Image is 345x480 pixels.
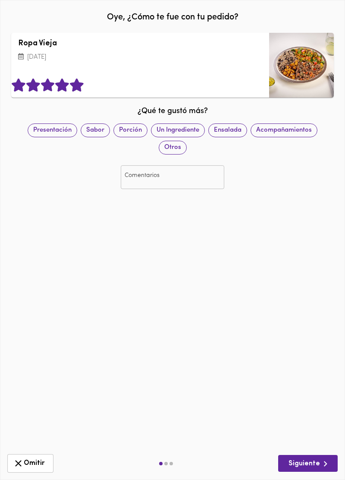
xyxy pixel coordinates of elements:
div: Ropa Vieja [269,33,334,98]
span: Oye, ¿Cómo te fue con tu pedido? [107,13,238,22]
div: Sabor [81,123,110,137]
button: Siguiente [278,455,338,472]
iframe: Messagebird Livechat Widget [304,439,345,480]
span: Siguiente [285,458,331,469]
div: Acompañamientos [251,123,317,137]
span: Porción [114,126,147,135]
span: Acompañamientos [251,126,317,135]
div: Presentación [28,123,77,137]
span: Un Ingrediente [151,126,204,135]
h3: Ropa Vieja [18,40,77,48]
p: [DATE] [18,52,77,62]
div: Ensalada [208,123,247,137]
div: ¿Qué te gustó más? [11,102,334,117]
button: Omitir [7,454,53,473]
span: Sabor [81,126,110,135]
div: Un Ingrediente [151,123,205,137]
div: Otros [159,140,187,154]
span: Presentación [28,126,77,135]
span: Omitir [13,458,48,469]
span: Otros [159,143,186,152]
div: Porción [113,123,147,137]
span: Ensalada [209,126,247,135]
